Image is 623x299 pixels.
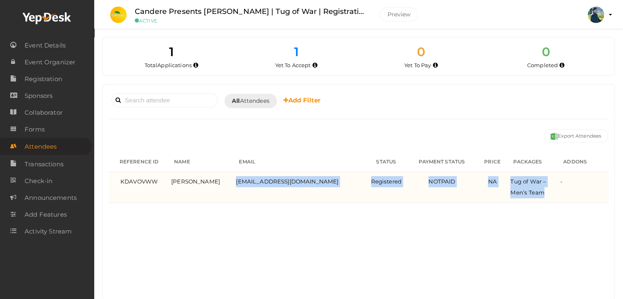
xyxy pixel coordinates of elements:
[169,152,234,172] th: NAME
[25,138,57,155] span: Attendees
[169,44,174,59] span: 1
[551,133,558,140] img: excel.svg
[560,178,562,185] span: -
[433,63,438,68] i: Accepted by organizer and yet to make payment
[25,173,52,189] span: Check-in
[417,44,425,59] span: 0
[135,6,367,18] label: Candere Presents [PERSON_NAME] | Tug of War | Registration
[25,190,77,206] span: Announcements
[25,71,62,87] span: Registration
[488,178,496,185] span: NA
[232,97,270,105] span: Attendees
[294,44,299,59] span: 1
[25,104,63,121] span: Collaborator
[380,7,418,22] button: Preview
[588,7,604,23] img: ACg8ocImFeownhHtboqxd0f2jP-n9H7_i8EBYaAdPoJXQiB63u4xhcvD=s100
[145,62,192,68] span: Total
[527,62,558,68] span: Completed
[25,223,72,240] span: Activity Stream
[560,63,564,68] i: Accepted and completed payment succesfully
[542,44,550,59] span: 0
[371,178,401,185] span: Registered
[510,178,546,196] span: Tug of War – Men’s Team
[171,178,220,185] span: [PERSON_NAME]
[25,37,66,54] span: Event Details
[193,63,198,68] i: Total number of applications
[120,159,159,165] span: REFERENCE ID
[232,97,240,104] b: All
[135,18,367,24] small: ACTIVE
[25,156,63,172] span: Transactions
[428,178,455,185] span: NOTPAID
[25,121,45,138] span: Forms
[544,129,608,143] button: Export Attendees
[313,63,317,68] i: Yet to be accepted by organizer
[283,96,321,104] b: Add Filter
[236,178,338,185] span: [EMAIL_ADDRESS][DOMAIN_NAME]
[558,152,608,172] th: ADDONS
[25,54,75,70] span: Event Organizer
[120,178,158,185] span: KDAVOVWW
[404,62,431,68] span: Yet To Pay
[408,152,476,172] th: PAYMENT STATUS
[234,152,365,172] th: EMAIL
[508,152,558,172] th: PACKAGES
[476,152,508,172] th: PRICE
[365,152,408,172] th: STATUS
[25,88,52,104] span: Sponsors
[111,93,218,107] input: Search attendee
[25,206,67,223] span: Add Features
[110,7,127,23] img: 0C2H5NAW_small.jpeg
[157,62,192,68] span: Applications
[275,62,311,68] span: Yet To Accept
